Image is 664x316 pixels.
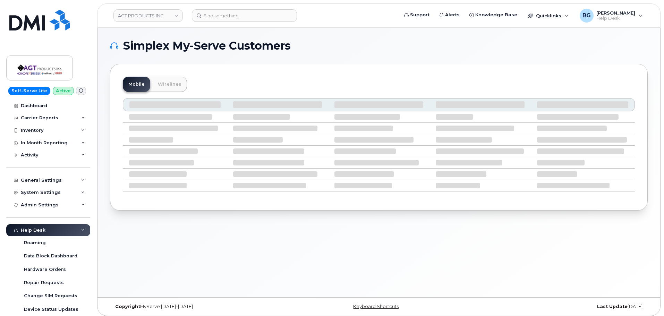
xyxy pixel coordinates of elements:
[110,304,289,309] div: MyServe [DATE]–[DATE]
[353,304,399,309] a: Keyboard Shortcuts
[468,304,648,309] div: [DATE]
[123,77,150,92] a: Mobile
[597,304,628,309] strong: Last Update
[123,41,291,51] span: Simplex My-Serve Customers
[152,77,187,92] a: Wirelines
[115,304,140,309] strong: Copyright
